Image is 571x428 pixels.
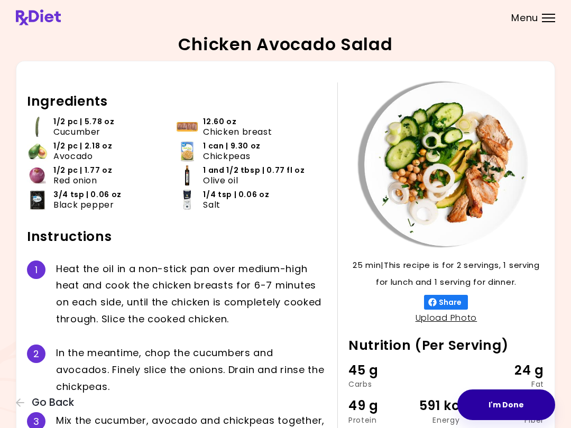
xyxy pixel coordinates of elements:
div: 591 kcal [413,396,478,416]
div: 49 g [348,396,413,416]
div: 45 g [348,360,413,380]
span: 1/2 pc | 2.18 oz [53,141,112,151]
span: Share [437,298,464,306]
span: 1/4 tsp | 0.06 oz [203,190,269,200]
div: 2 [27,345,45,363]
div: H e a t t h e o i l i n a n o n - s t i c k p a n o v e r m e d i u m - h i g h h e a t a n d c o... [56,260,327,328]
span: Go Back [32,397,74,408]
div: 1 [27,260,45,279]
span: 1/2 pc | 1.77 oz [53,165,112,175]
span: Salt [203,200,220,210]
h2: Nutrition (Per Serving) [348,337,544,354]
span: Olive oil [203,175,238,185]
span: 1/2 pc | 5.78 oz [53,117,114,127]
a: Upload Photo [416,312,477,324]
span: Menu [511,13,538,23]
div: Energy [413,416,478,424]
span: 3/4 tsp | 0.06 oz [53,190,122,200]
p: 25 min | This recipe is for 2 servings, 1 serving for lunch and 1 serving for dinner. [348,257,544,291]
button: Share [424,295,468,310]
span: 1 and 1/2 tbsp | 0.77 fl oz [203,165,305,175]
div: 24 g [479,360,544,380]
img: RxDiet [16,10,61,25]
button: Go Back [16,397,79,408]
span: Chicken breast [203,127,272,137]
div: Fat [479,380,544,388]
h2: Instructions [27,228,327,245]
h2: Ingredients [27,93,327,110]
button: I'm Done [457,389,555,420]
div: Protein [348,416,413,424]
span: Chickpeas [203,151,250,161]
span: 12.60 oz [203,117,236,127]
span: Red onion [53,175,97,185]
span: Black pepper [53,200,114,210]
span: 1 can | 9.30 oz [203,141,261,151]
span: Cucumber [53,127,100,137]
span: Avocado [53,151,93,161]
div: Carbs [348,380,413,388]
div: I n t h e m e a n t i m e , c h o p t h e c u c u m b e r s a n d a v o c a d o s . F i n e l y s... [56,345,327,395]
h2: Chicken Avocado Salad [178,36,392,53]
